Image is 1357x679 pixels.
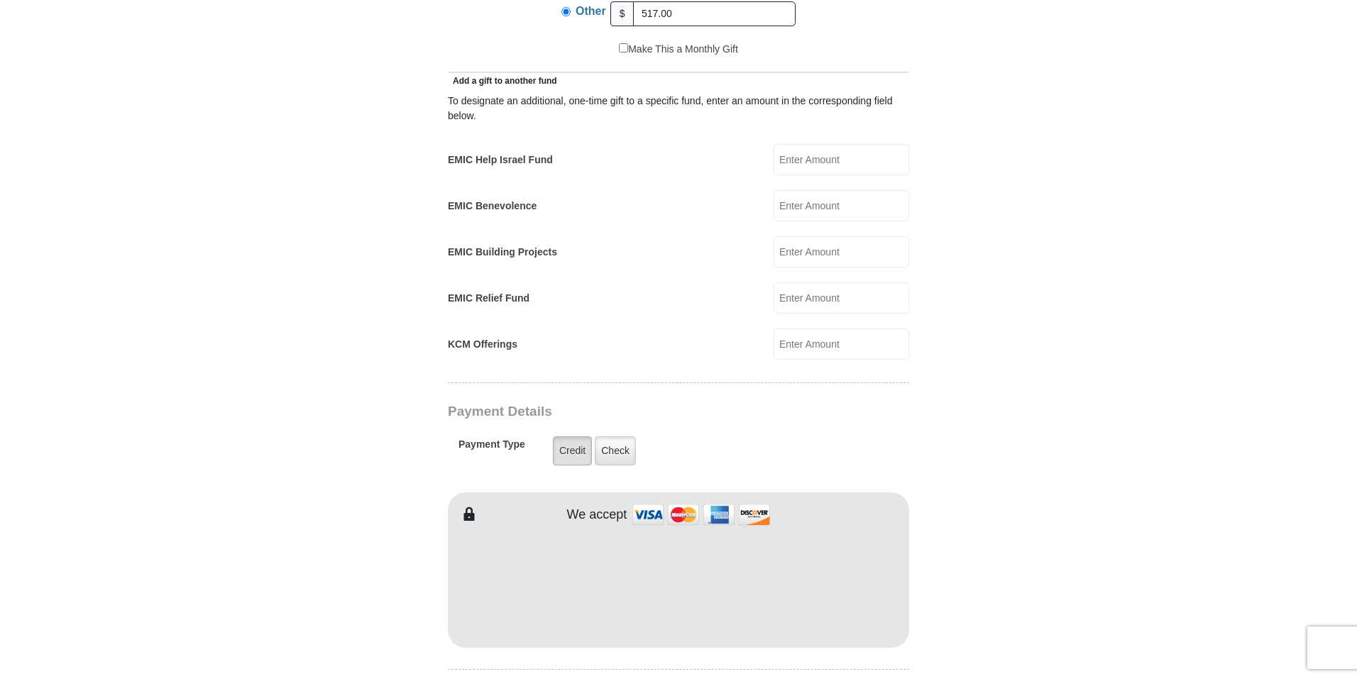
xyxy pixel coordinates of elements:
input: Enter Amount [774,144,909,175]
span: Other [576,5,606,17]
h3: Payment Details [448,404,810,420]
span: $ [610,1,634,26]
input: Enter Amount [774,282,909,314]
label: KCM Offerings [448,337,517,352]
img: credit cards accepted [630,499,772,530]
input: Make This a Monthly Gift [619,43,628,53]
label: Credit [553,436,592,465]
span: Add a gift to another fund [448,76,557,86]
input: Enter Amount [774,190,909,221]
label: EMIC Relief Fund [448,291,529,306]
input: Enter Amount [774,329,909,360]
h5: Payment Type [458,438,525,458]
label: EMIC Help Israel Fund [448,153,553,167]
input: Other Amount [633,1,796,26]
div: To designate an additional, one-time gift to a specific fund, enter an amount in the correspondin... [448,94,909,123]
input: Enter Amount [774,236,909,267]
label: EMIC Benevolence [448,199,537,214]
label: Make This a Monthly Gift [619,42,738,57]
label: Check [595,436,636,465]
label: EMIC Building Projects [448,245,557,260]
h4: We accept [567,507,627,523]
